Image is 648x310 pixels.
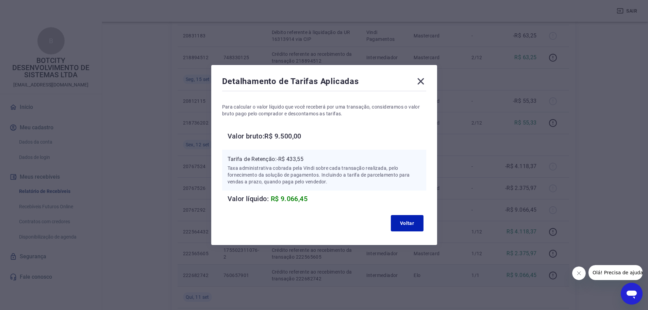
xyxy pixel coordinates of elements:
[391,215,423,231] button: Voltar
[222,103,426,117] p: Para calcular o valor líquido que você receberá por uma transação, consideramos o valor bruto pag...
[4,5,57,10] span: Olá! Precisa de ajuda?
[621,283,643,305] iframe: Botão para abrir a janela de mensagens
[271,195,308,203] span: R$ 9.066,45
[588,265,643,280] iframe: Mensagem da empresa
[228,193,426,204] h6: Valor líquido:
[228,155,421,163] p: Tarifa de Retenção: -R$ 433,55
[228,165,421,185] p: Taxa administrativa cobrada pela Vindi sobre cada transação realizada, pelo fornecimento da soluç...
[572,266,586,280] iframe: Fechar mensagem
[228,131,426,142] h6: Valor bruto: R$ 9.500,00
[222,76,426,89] div: Detalhamento de Tarifas Aplicadas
